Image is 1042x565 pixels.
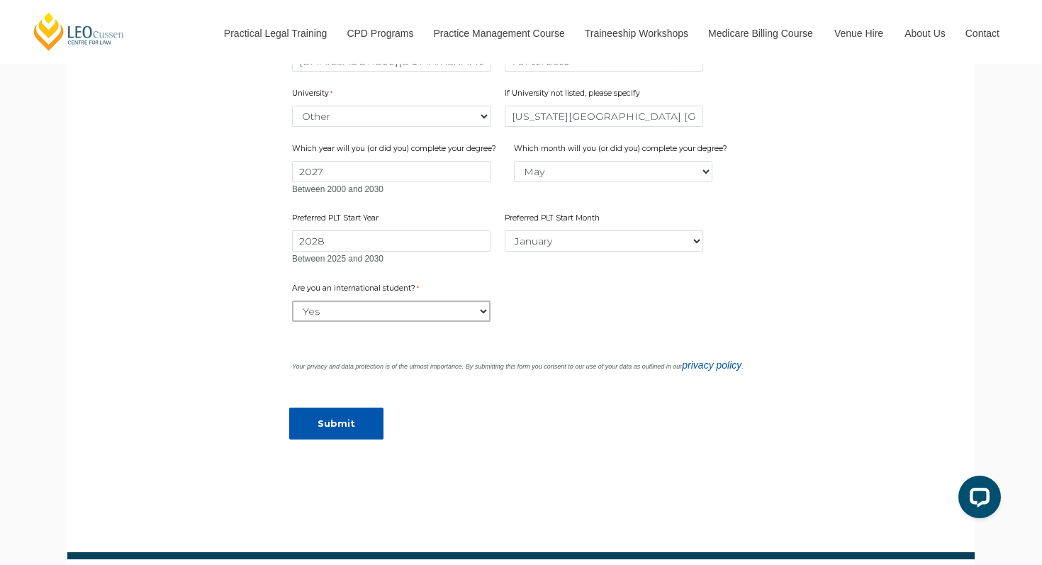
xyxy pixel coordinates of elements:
[289,408,383,440] input: Submit
[292,230,491,252] input: Preferred PLT Start Year
[292,213,382,227] label: Preferred PLT Start Year
[32,11,126,52] a: [PERSON_NAME] Centre for Law
[824,3,894,64] a: Venue Hire
[213,3,337,64] a: Practical Legal Training
[682,359,741,371] a: privacy policy
[292,161,491,182] input: Which year will you (or did you) complete your degree?
[514,161,712,182] select: Which month will you (or did you) complete your degree?
[505,106,703,127] input: If University not listed, please specify
[292,363,744,370] i: Your privacy and data protection is of the utmost importance. By submitting this form you consent...
[336,3,422,64] a: CPD Programs
[955,3,1010,64] a: Contact
[292,254,383,264] span: Between 2025 and 2030
[292,283,434,297] label: Are you an international student?
[423,3,574,64] a: Practice Management Course
[514,143,731,157] label: Which month will you (or did you) complete your degree?
[698,3,824,64] a: Medicare Billing Course
[292,143,500,157] label: Which year will you (or did you) complete your degree?
[505,88,644,102] label: If University not listed, please specify
[505,213,603,227] label: Preferred PLT Start Month
[505,230,703,252] select: Preferred PLT Start Month
[894,3,955,64] a: About Us
[947,470,1007,530] iframe: LiveChat chat widget
[292,88,336,102] label: University
[292,106,491,127] select: University
[292,301,491,322] select: Are you an international student?
[292,184,383,194] span: Between 2000 and 2030
[574,3,698,64] a: Traineeship Workshops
